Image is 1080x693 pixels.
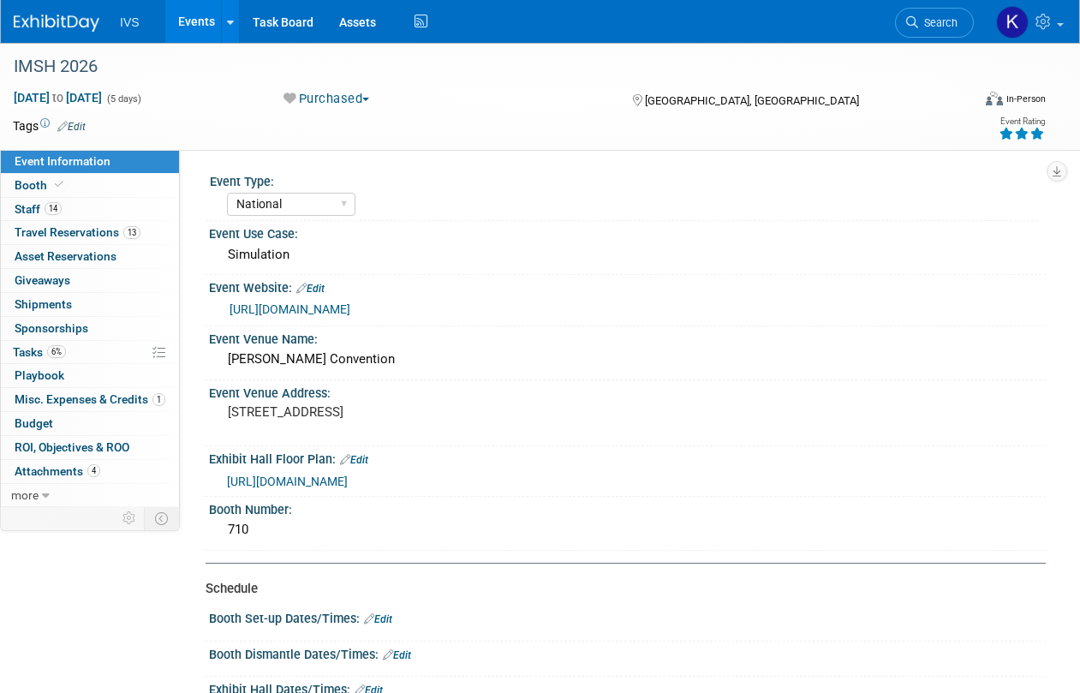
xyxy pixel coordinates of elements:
[227,475,348,488] a: [URL][DOMAIN_NAME]
[14,15,99,32] img: ExhibitDay
[1,174,179,197] a: Booth
[15,297,72,311] span: Shipments
[1,341,179,364] a: Tasks6%
[15,464,100,478] span: Attachments
[87,464,100,477] span: 4
[230,302,350,316] a: [URL][DOMAIN_NAME]
[145,507,180,529] td: Toggle Event Tabs
[45,202,62,215] span: 14
[206,580,1033,598] div: Schedule
[1,364,179,387] a: Playbook
[383,649,411,661] a: Edit
[15,225,140,239] span: Travel Reservations
[15,392,165,406] span: Misc. Expenses & Credits
[296,283,325,295] a: Edit
[50,91,66,105] span: to
[13,345,66,359] span: Tasks
[115,507,145,529] td: Personalize Event Tab Strip
[15,249,116,263] span: Asset Reservations
[996,6,1029,39] img: Kate Wroblewski
[918,16,958,29] span: Search
[152,393,165,406] span: 1
[1,484,179,507] a: more
[1,412,179,435] a: Budget
[47,345,66,358] span: 6%
[1,150,179,173] a: Event Information
[15,440,129,454] span: ROI, Objectives & ROO
[645,94,859,107] span: [GEOGRAPHIC_DATA], [GEOGRAPHIC_DATA]
[222,346,1033,373] div: [PERSON_NAME] Convention
[895,89,1046,115] div: Event Format
[209,446,1046,469] div: Exhibit Hall Floor Plan:
[1,245,179,268] a: Asset Reservations
[1,221,179,244] a: Travel Reservations13
[209,497,1046,518] div: Booth Number:
[11,488,39,502] span: more
[999,117,1045,126] div: Event Rating
[1,293,179,316] a: Shipments
[15,416,53,430] span: Budget
[15,321,88,335] span: Sponsorships
[340,454,368,466] a: Edit
[15,202,62,216] span: Staff
[105,93,141,105] span: (5 days)
[209,642,1046,664] div: Booth Dismantle Dates/Times:
[1,269,179,292] a: Giveaways
[986,92,1003,105] img: Format-Inperson.png
[13,90,103,105] span: [DATE] [DATE]
[123,226,140,239] span: 13
[222,242,1033,268] div: Simulation
[1,436,179,459] a: ROI, Objectives & ROO
[277,90,376,108] button: Purchased
[1005,93,1046,105] div: In-Person
[364,613,392,625] a: Edit
[209,275,1046,297] div: Event Website:
[209,221,1046,242] div: Event Use Case:
[228,404,539,420] pre: [STREET_ADDRESS]
[1,388,179,411] a: Misc. Expenses & Credits1
[222,517,1033,543] div: 710
[209,606,1046,628] div: Booth Set-up Dates/Times:
[15,178,67,192] span: Booth
[57,121,86,133] a: Edit
[1,198,179,221] a: Staff14
[13,117,86,134] td: Tags
[209,326,1046,348] div: Event Venue Name:
[210,169,1038,190] div: Event Type:
[15,273,70,287] span: Giveaways
[120,15,140,29] span: IVS
[8,51,958,82] div: IMSH 2026
[15,368,64,382] span: Playbook
[1,317,179,340] a: Sponsorships
[55,180,63,189] i: Booth reservation complete
[1,460,179,483] a: Attachments4
[895,8,974,38] a: Search
[15,154,110,168] span: Event Information
[209,380,1046,402] div: Event Venue Address:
